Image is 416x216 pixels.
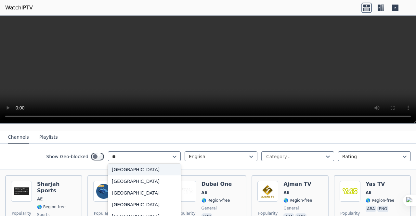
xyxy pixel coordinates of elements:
[201,190,207,195] span: AE
[108,175,181,187] div: [GEOGRAPHIC_DATA]
[176,211,196,216] span: Popularity
[94,211,113,216] span: Popularity
[283,206,299,211] span: general
[37,181,76,194] h6: Sharjah Sports
[283,181,312,187] h6: Ajman TV
[283,198,312,203] span: 🌎 Region-free
[11,181,32,202] img: Sharjah Sports
[366,206,376,212] p: ara
[340,211,360,216] span: Popularity
[93,181,114,202] img: Dubai Racing 2
[201,181,232,187] h6: Dubai One
[37,197,43,202] span: AE
[39,131,58,144] button: Playlists
[377,206,388,212] p: eng
[37,204,66,210] span: 🌎 Region-free
[46,153,88,160] label: Show Geo-blocked
[340,181,360,202] img: Yas TV
[201,198,230,203] span: 🌎 Region-free
[283,190,289,195] span: AE
[5,4,33,12] a: WatchIPTV
[175,181,196,202] img: Dubai One
[366,181,394,187] h6: Yas TV
[8,131,29,144] button: Channels
[201,206,217,211] span: general
[108,199,181,210] div: [GEOGRAPHIC_DATA]
[108,187,181,199] div: [GEOGRAPHIC_DATA]
[366,198,394,203] span: 🌎 Region-free
[257,181,278,202] img: Ajman TV
[108,164,181,175] div: [GEOGRAPHIC_DATA]
[258,211,278,216] span: Popularity
[12,211,31,216] span: Popularity
[366,190,371,195] span: AE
